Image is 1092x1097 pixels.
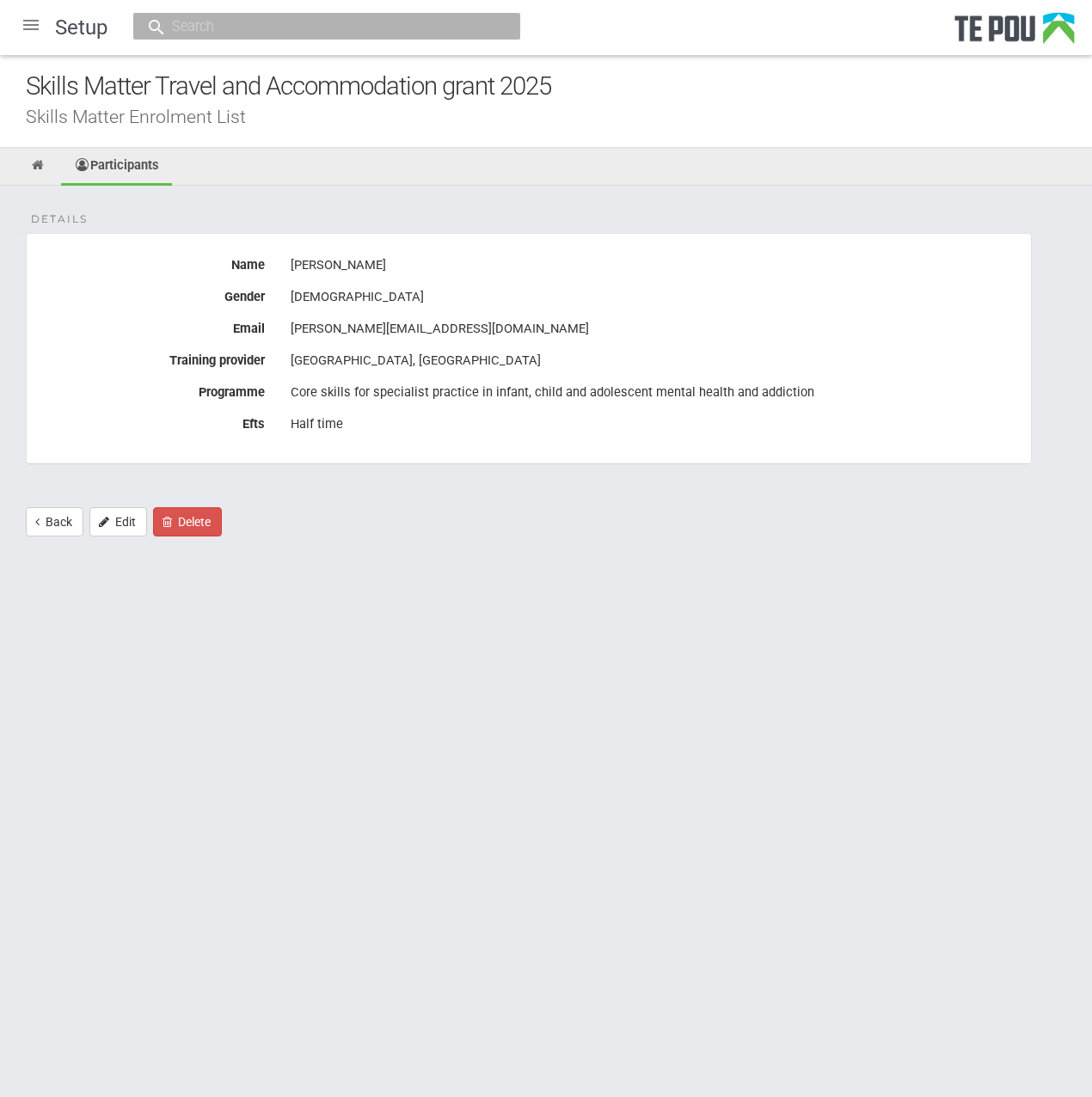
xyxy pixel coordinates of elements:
[291,315,1018,344] div: [PERSON_NAME][EMAIL_ADDRESS][DOMAIN_NAME]
[291,346,1018,376] div: [GEOGRAPHIC_DATA], [GEOGRAPHIC_DATA]
[31,211,88,227] span: Details
[291,251,1018,280] div: [PERSON_NAME]
[27,378,278,400] label: Programme
[27,283,278,304] label: Gender
[291,410,1018,439] div: Half time
[26,507,83,536] a: Back
[89,507,147,536] a: Edit
[27,315,278,336] label: Email
[61,148,172,186] a: Participants
[291,378,1018,408] div: Core skills for specialist practice in infant, child and adolescent mental health and addiction
[291,283,1018,312] div: [DEMOGRAPHIC_DATA]
[153,507,222,536] button: Delete
[27,346,278,368] label: Training provider
[26,107,1092,126] div: Skills Matter Enrolment List
[27,251,278,273] label: Name
[167,17,469,35] input: Search
[27,410,278,432] label: Efts
[26,68,1092,105] div: Skills Matter Travel and Accommodation grant 2025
